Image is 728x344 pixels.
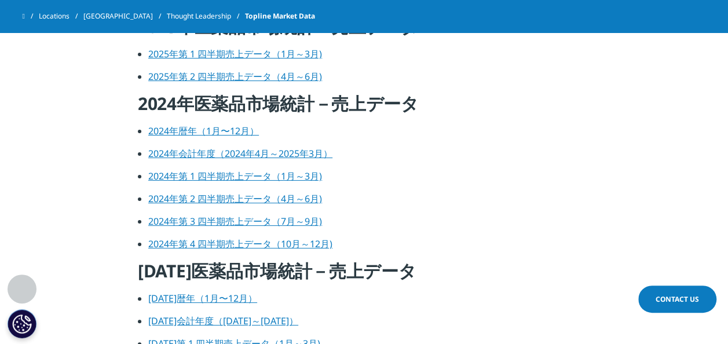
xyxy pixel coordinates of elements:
a: Contact Us [638,286,716,313]
a: 2024年第 2 四半期売上データ（4月～6月) [148,192,322,205]
a: 2024年第 1 四半期売上データ（1月～3月) [148,170,322,182]
a: 2024年暦年（1月〜12月） [148,125,259,137]
h4: [DATE]医薬品市場統計－売上データ [138,259,590,291]
a: 2025年第 2 四半期売上データ（4月～6月) [148,70,322,83]
button: Cookie 設定 [8,309,36,338]
a: Locations [39,6,83,27]
a: [DATE]会計年度（[DATE]～[DATE]） [148,314,298,327]
a: [GEOGRAPHIC_DATA] [83,6,167,27]
a: 2024年第 3 四半期売上データ（7月～9月) [148,215,322,228]
span: Topline Market Data [245,6,315,27]
a: Thought Leadership [167,6,245,27]
h4: 2024年医薬品市場統計－売上データ [138,92,590,124]
a: 2025年第 1 四半期売上データ（1月～3月) [148,47,322,60]
a: 2024年第 4 四半期売上データ（10月～12月) [148,237,332,250]
a: [DATE]暦年（1月〜12月） [148,292,257,305]
a: 2024年会計年度（2024年4月～2025年3月） [148,147,332,160]
span: Contact Us [656,294,699,304]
